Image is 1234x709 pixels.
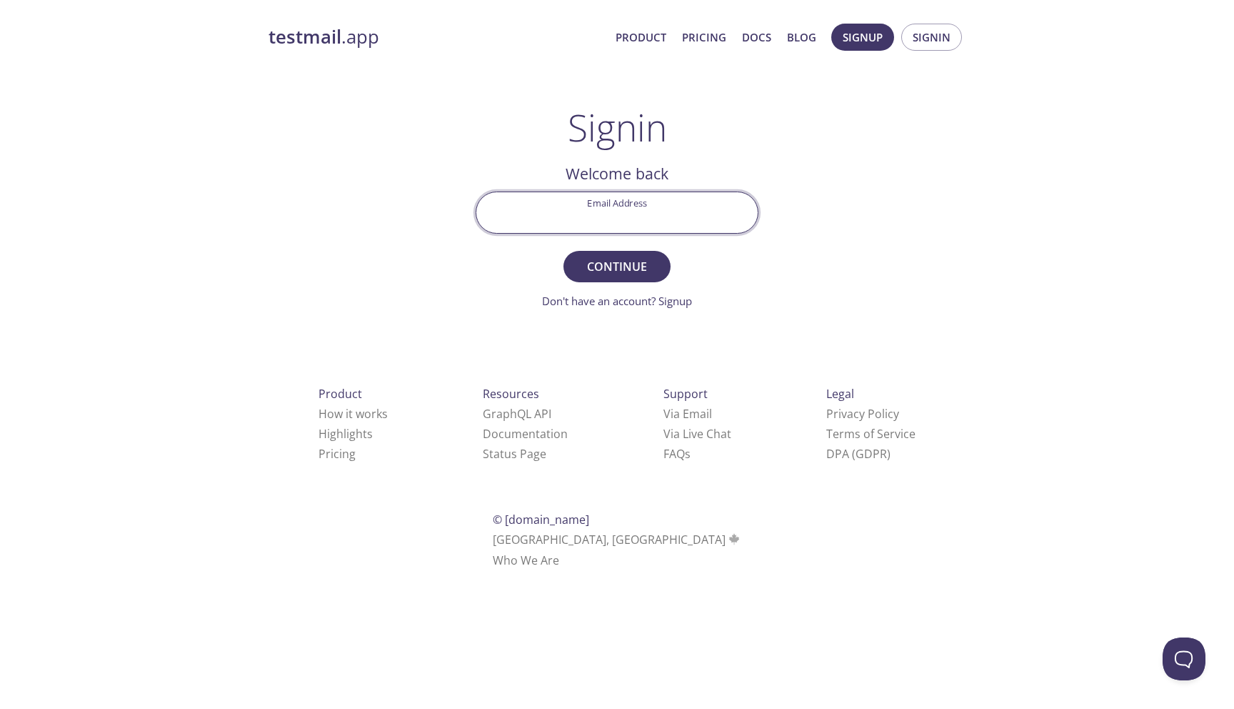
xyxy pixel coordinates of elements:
[579,257,655,277] span: Continue
[493,532,742,547] span: [GEOGRAPHIC_DATA], [GEOGRAPHIC_DATA]
[901,24,962,51] button: Signin
[318,426,373,442] a: Highlights
[685,446,691,462] span: s
[787,28,816,46] a: Blog
[843,28,883,46] span: Signup
[663,426,731,442] a: Via Live Chat
[483,446,546,462] a: Status Page
[493,512,589,527] span: © [DOMAIN_NAME]
[826,426,916,442] a: Terms of Service
[318,406,388,422] a: How it works
[318,386,362,402] span: Product
[663,406,712,422] a: Via Email
[742,28,771,46] a: Docs
[269,24,341,49] strong: testmail
[826,446,891,462] a: DPA (GDPR)
[483,406,551,422] a: GraphQL API
[568,106,667,149] h1: Signin
[663,446,691,462] a: FAQ
[831,24,894,51] button: Signup
[826,386,854,402] span: Legal
[318,446,356,462] a: Pricing
[483,386,539,402] span: Resources
[563,251,671,282] button: Continue
[826,406,899,422] a: Privacy Policy
[269,25,604,49] a: testmail.app
[1163,638,1205,680] iframe: Help Scout Beacon - Open
[616,28,666,46] a: Product
[913,28,950,46] span: Signin
[682,28,726,46] a: Pricing
[542,294,692,308] a: Don't have an account? Signup
[483,426,568,442] a: Documentation
[663,386,708,402] span: Support
[476,162,758,186] h2: Welcome back
[493,552,559,568] a: Who We Are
